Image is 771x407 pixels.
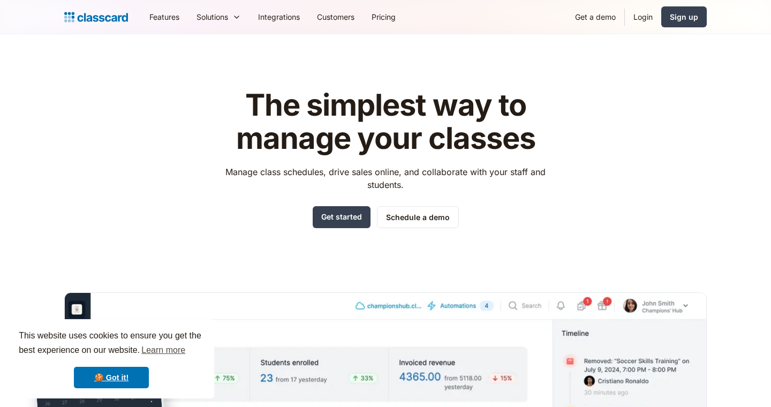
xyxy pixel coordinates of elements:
[188,5,250,29] div: Solutions
[216,89,556,155] h1: The simplest way to manage your classes
[19,329,204,358] span: This website uses cookies to ensure you get the best experience on our website.
[9,319,214,398] div: cookieconsent
[625,5,661,29] a: Login
[313,206,371,228] a: Get started
[250,5,308,29] a: Integrations
[141,5,188,29] a: Features
[566,5,624,29] a: Get a demo
[74,367,149,388] a: dismiss cookie message
[661,6,707,27] a: Sign up
[216,165,556,191] p: Manage class schedules, drive sales online, and collaborate with your staff and students.
[308,5,363,29] a: Customers
[363,5,404,29] a: Pricing
[377,206,459,228] a: Schedule a demo
[64,10,128,25] a: home
[670,11,698,22] div: Sign up
[140,342,187,358] a: learn more about cookies
[196,11,228,22] div: Solutions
